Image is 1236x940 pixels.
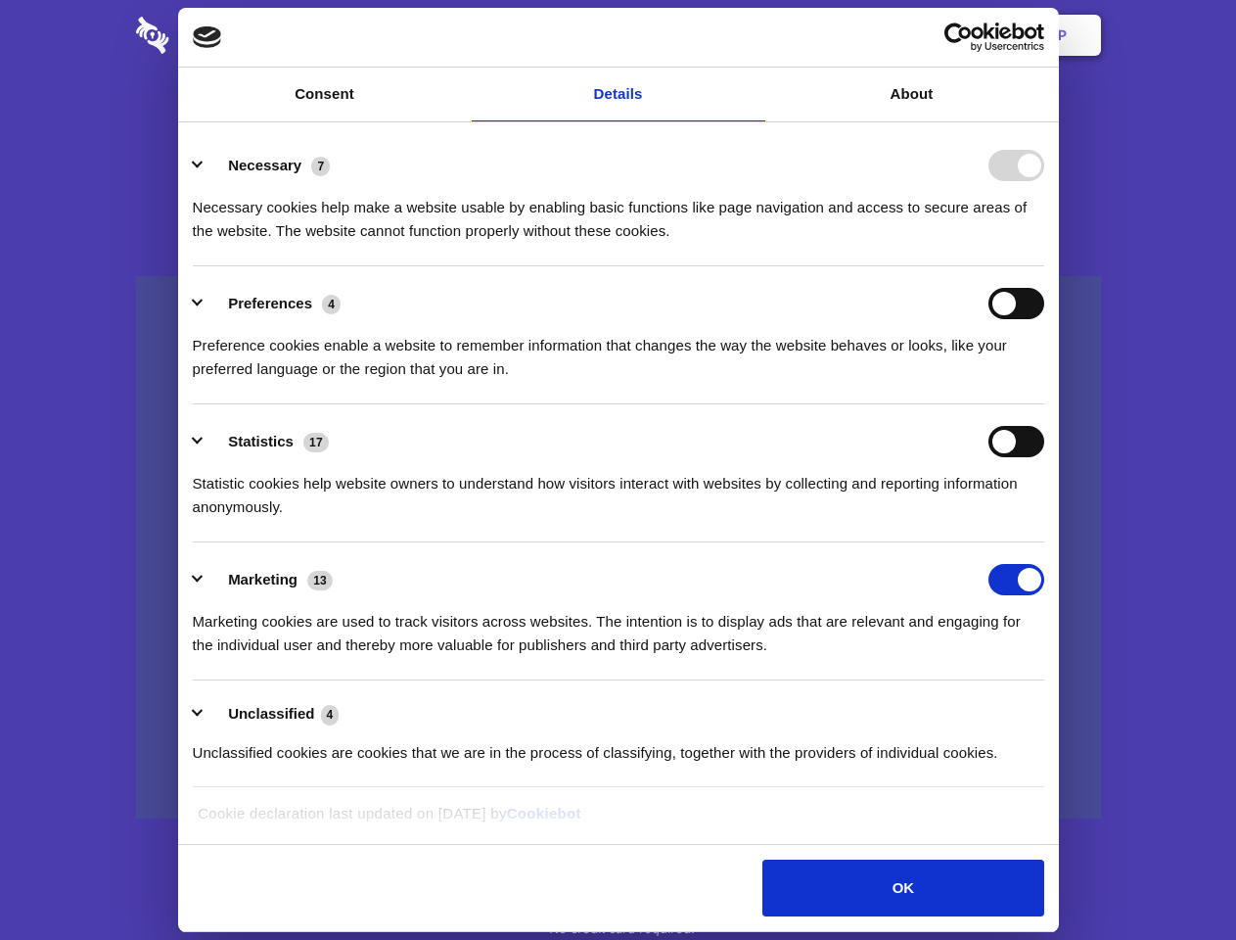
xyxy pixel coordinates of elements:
div: Marketing cookies are used to track visitors across websites. The intention is to display ads tha... [193,595,1044,657]
iframe: Drift Widget Chat Controller [1138,842,1213,916]
a: Cookiebot [507,805,581,822]
h4: Auto-redaction of sensitive data, encrypted data sharing and self-destructing private chats. Shar... [136,178,1101,243]
span: 13 [307,571,333,590]
button: Preferences (4) [193,288,353,319]
a: About [765,68,1059,121]
label: Necessary [228,157,301,173]
a: Wistia video thumbnail [136,276,1101,820]
img: logo [193,26,222,48]
span: 4 [321,705,340,725]
span: 17 [303,433,329,452]
div: Cookie declaration last updated on [DATE] by [183,802,1053,840]
span: 4 [322,295,341,314]
label: Preferences [228,295,312,311]
button: Necessary (7) [193,150,343,181]
button: OK [762,860,1043,916]
button: Marketing (13) [193,564,345,595]
button: Unclassified (4) [193,702,351,727]
span: 7 [311,157,330,176]
a: Login [888,5,973,66]
div: Unclassified cookies are cookies that we are in the process of classifying, together with the pro... [193,727,1044,765]
label: Marketing [228,571,298,587]
div: Preference cookies enable a website to remember information that changes the way the website beha... [193,319,1044,381]
a: Pricing [574,5,660,66]
button: Statistics (17) [193,426,342,457]
a: Contact [794,5,884,66]
a: Consent [178,68,472,121]
a: Usercentrics Cookiebot - opens in a new window [873,23,1044,52]
a: Details [472,68,765,121]
div: Statistic cookies help website owners to understand how visitors interact with websites by collec... [193,457,1044,519]
label: Statistics [228,433,294,449]
h1: Eliminate Slack Data Loss. [136,88,1101,159]
div: Necessary cookies help make a website usable by enabling basic functions like page navigation and... [193,181,1044,243]
img: logo-wordmark-white-trans-d4663122ce5f474addd5e946df7df03e33cb6a1c49d2221995e7729f52c070b2.svg [136,17,303,54]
